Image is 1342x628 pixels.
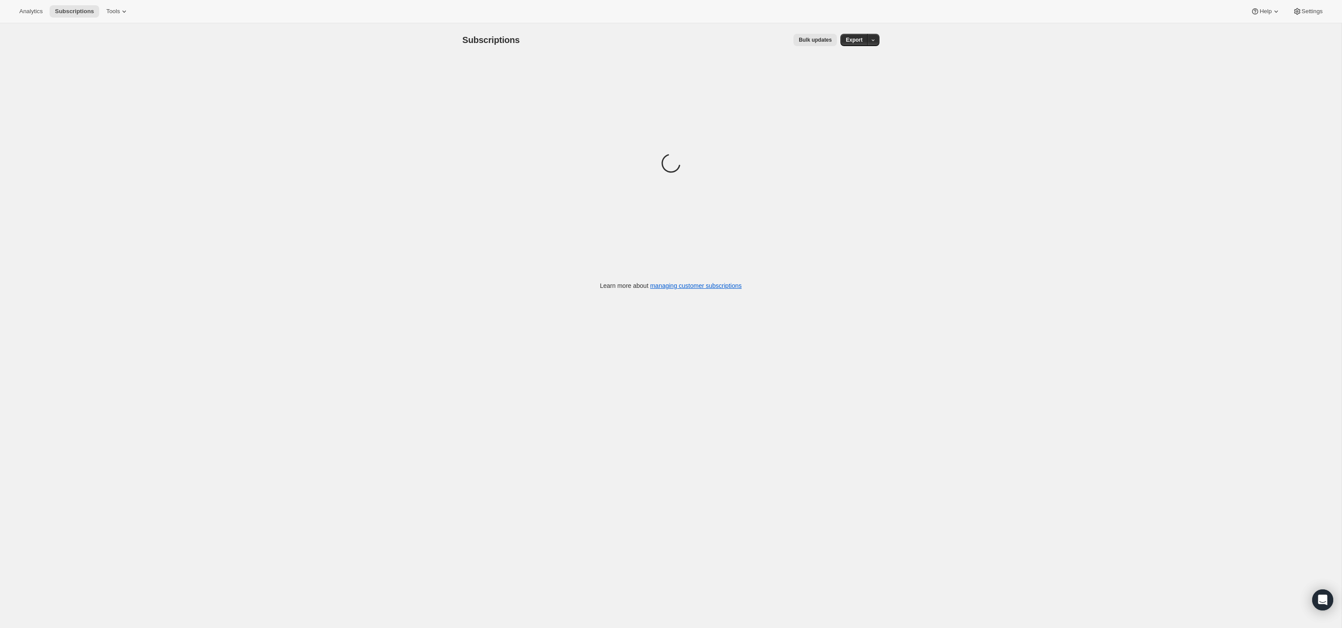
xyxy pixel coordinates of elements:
[1288,5,1328,18] button: Settings
[799,36,832,43] span: Bulk updates
[463,35,520,45] span: Subscriptions
[1259,8,1271,15] span: Help
[55,8,94,15] span: Subscriptions
[1245,5,1285,18] button: Help
[600,281,742,290] p: Learn more about
[840,34,868,46] button: Export
[650,282,742,289] a: managing customer subscriptions
[793,34,837,46] button: Bulk updates
[101,5,134,18] button: Tools
[19,8,43,15] span: Analytics
[846,36,862,43] span: Export
[1302,8,1323,15] span: Settings
[50,5,99,18] button: Subscriptions
[14,5,48,18] button: Analytics
[106,8,120,15] span: Tools
[1312,589,1333,610] div: Open Intercom Messenger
